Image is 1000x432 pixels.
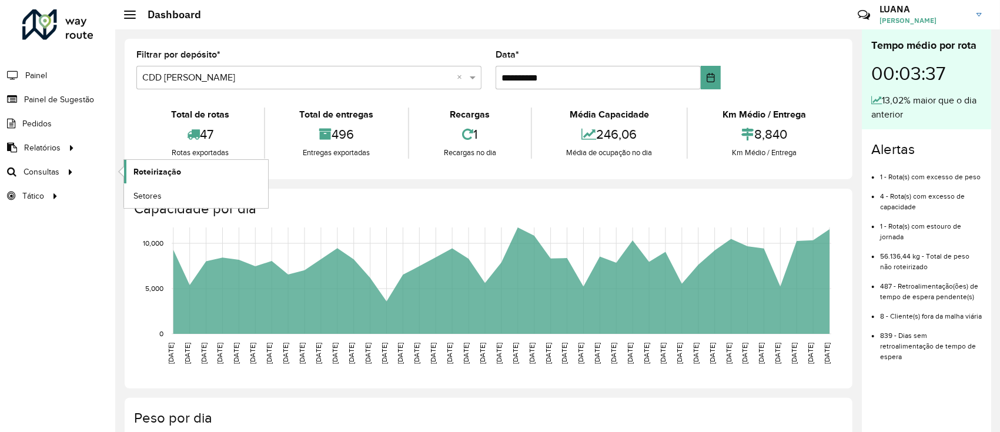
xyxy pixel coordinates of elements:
[691,108,838,122] div: Km Médio / Entrega
[675,343,683,364] text: [DATE]
[249,343,256,364] text: [DATE]
[879,4,968,15] h3: LUANA
[871,93,982,122] div: 13,02% maior que o dia anterior
[136,8,201,21] h2: Dashboard
[24,142,61,154] span: Relatórios
[535,108,684,122] div: Média Capacidade
[24,166,59,178] span: Consultas
[216,343,224,364] text: [DATE]
[232,343,240,364] text: [DATE]
[412,122,528,147] div: 1
[159,330,163,337] text: 0
[880,302,982,322] li: 8 - Cliente(s) fora da malha viária
[880,322,982,362] li: 839 - Dias sem retroalimentação de tempo de espera
[544,343,552,364] text: [DATE]
[282,343,289,364] text: [DATE]
[535,147,684,159] div: Média de ocupação no dia
[879,15,968,26] span: [PERSON_NAME]
[134,410,841,427] h4: Peso por dia
[200,343,208,364] text: [DATE]
[626,343,634,364] text: [DATE]
[561,343,568,364] text: [DATE]
[183,343,191,364] text: [DATE]
[457,71,467,85] span: Clear all
[479,343,486,364] text: [DATE]
[823,343,831,364] text: [DATE]
[880,212,982,242] li: 1 - Rota(s) com estouro de jornada
[364,343,372,364] text: [DATE]
[880,242,982,272] li: 56.136,44 kg - Total de peso não roteirizado
[643,343,650,364] text: [DATE]
[124,160,268,183] a: Roteirização
[139,122,261,147] div: 47
[774,343,781,364] text: [DATE]
[167,343,175,364] text: [DATE]
[397,343,404,364] text: [DATE]
[528,343,536,364] text: [DATE]
[659,343,667,364] text: [DATE]
[495,343,503,364] text: [DATE]
[691,147,838,159] div: Km Médio / Entrega
[880,163,982,182] li: 1 - Rota(s) com excesso de peso
[429,343,437,364] text: [DATE]
[496,48,519,62] label: Data
[691,122,838,147] div: 8,840
[139,147,261,159] div: Rotas exportadas
[268,108,406,122] div: Total de entregas
[741,343,749,364] text: [DATE]
[758,343,765,364] text: [DATE]
[790,343,798,364] text: [DATE]
[413,343,420,364] text: [DATE]
[22,190,44,202] span: Tático
[535,122,684,147] div: 246,06
[708,343,716,364] text: [DATE]
[851,2,877,28] a: Contato Rápido
[24,93,94,106] span: Painel de Sugestão
[134,200,841,217] h4: Capacidade por dia
[139,108,261,122] div: Total de rotas
[593,343,601,364] text: [DATE]
[265,343,273,364] text: [DATE]
[136,48,220,62] label: Filtrar por depósito
[133,190,162,202] span: Setores
[25,69,47,82] span: Painel
[610,343,617,364] text: [DATE]
[380,343,388,364] text: [DATE]
[446,343,453,364] text: [DATE]
[412,108,528,122] div: Recargas
[315,343,322,364] text: [DATE]
[880,272,982,302] li: 487 - Retroalimentação(ões) de tempo de espera pendente(s)
[462,343,470,364] text: [DATE]
[412,147,528,159] div: Recargas no dia
[143,239,163,247] text: 10,000
[347,343,355,364] text: [DATE]
[880,182,982,212] li: 4 - Rota(s) com excesso de capacidade
[701,66,721,89] button: Choose Date
[331,343,339,364] text: [DATE]
[871,38,982,53] div: Tempo médio por rota
[511,343,519,364] text: [DATE]
[692,343,700,364] text: [DATE]
[871,53,982,93] div: 00:03:37
[725,343,733,364] text: [DATE]
[268,147,406,159] div: Entregas exportadas
[298,343,306,364] text: [DATE]
[268,122,406,147] div: 496
[124,184,268,207] a: Setores
[807,343,814,364] text: [DATE]
[22,118,52,130] span: Pedidos
[145,284,163,292] text: 5,000
[133,166,181,178] span: Roteirização
[871,141,982,158] h4: Alertas
[577,343,585,364] text: [DATE]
